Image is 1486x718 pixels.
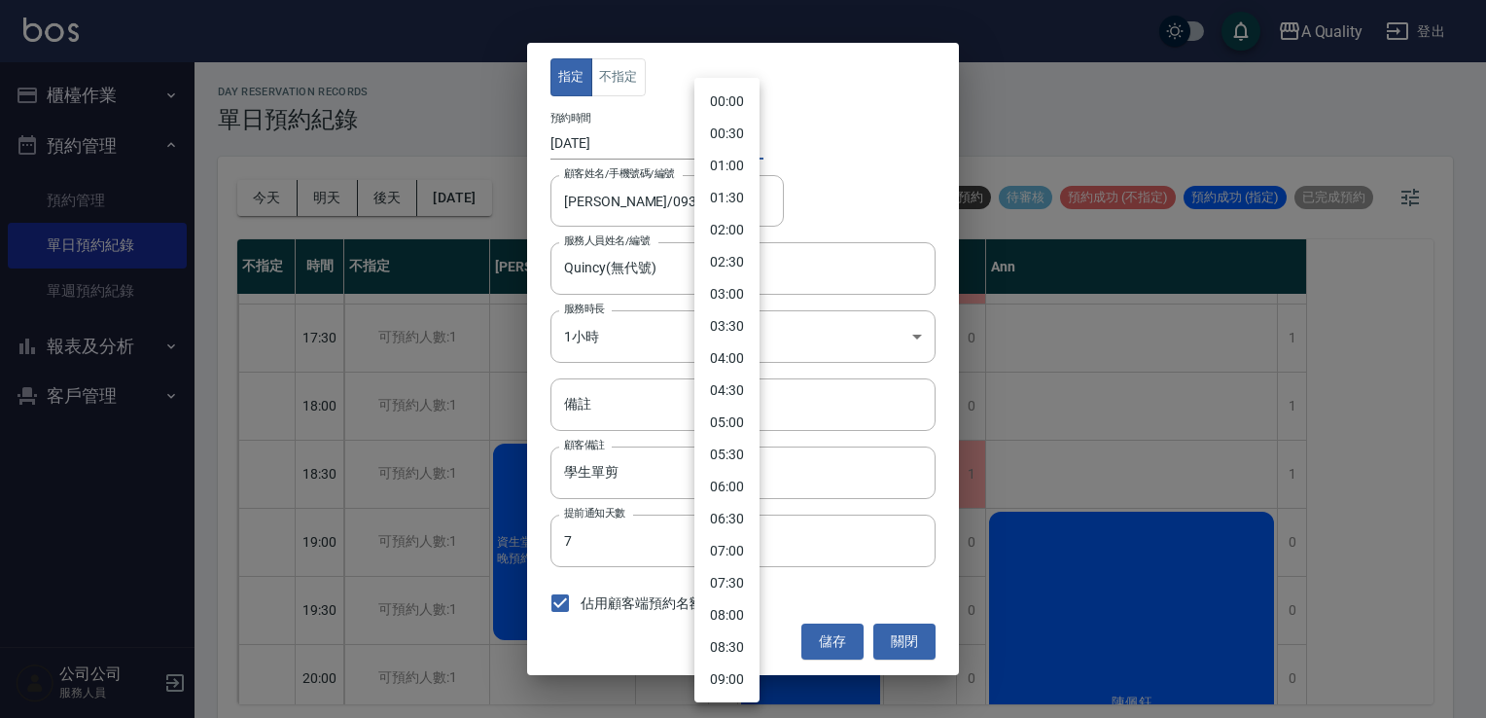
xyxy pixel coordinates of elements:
li: 05:30 [694,439,760,471]
li: 00:30 [694,118,760,150]
li: 06:30 [694,503,760,535]
li: 08:30 [694,631,760,664]
li: 02:30 [694,246,760,278]
li: 03:00 [694,278,760,310]
li: 06:00 [694,471,760,503]
li: 04:30 [694,375,760,407]
li: 04:00 [694,342,760,375]
li: 07:30 [694,567,760,599]
li: 08:00 [694,599,760,631]
li: 00:00 [694,86,760,118]
li: 01:00 [694,150,760,182]
li: 09:00 [694,664,760,696]
li: 03:30 [694,310,760,342]
li: 02:00 [694,214,760,246]
li: 07:00 [694,535,760,567]
li: 05:00 [694,407,760,439]
li: 01:30 [694,182,760,214]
